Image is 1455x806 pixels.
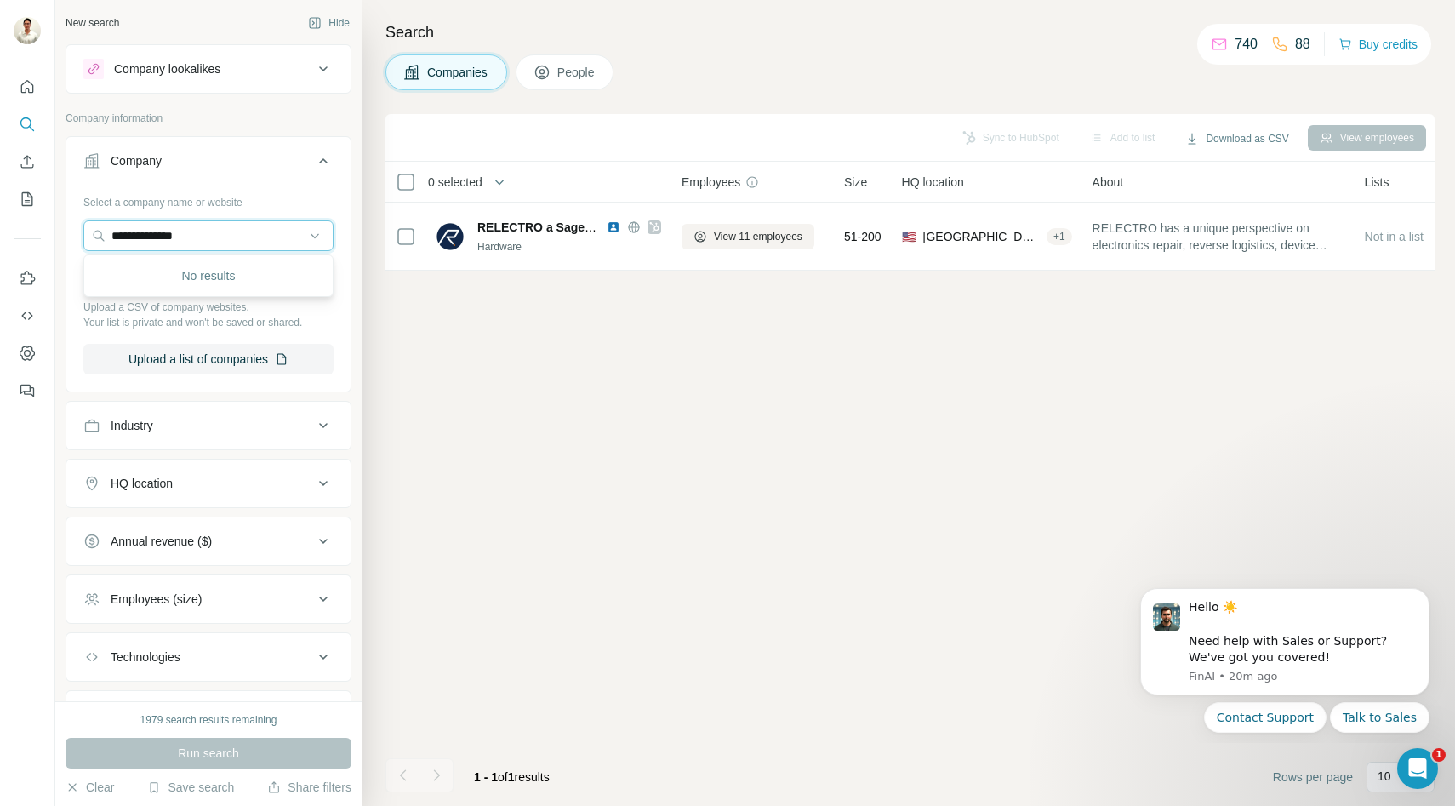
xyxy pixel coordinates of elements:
div: No results [88,259,329,293]
button: Industry [66,405,351,446]
span: [GEOGRAPHIC_DATA], [US_STATE] [923,228,1040,245]
div: Industry [111,417,153,434]
button: Download as CSV [1173,126,1300,151]
img: LinkedIn logo [607,220,620,234]
button: Dashboard [14,338,41,369]
button: Buy credits [1338,32,1418,56]
button: HQ location [66,463,351,504]
div: New search [66,15,119,31]
span: results [474,770,550,784]
span: Companies [427,64,489,81]
button: Enrich CSV [14,146,41,177]
div: Technologies [111,649,180,666]
button: Annual revenue ($) [66,521,351,562]
span: RELECTRO a Sage Sustainable Electronics company [477,220,778,234]
button: Use Surfe API [14,300,41,331]
span: Lists [1365,174,1389,191]
span: HQ location [902,174,964,191]
button: Search [14,109,41,140]
span: Rows per page [1273,769,1353,786]
button: Feedback [14,375,41,406]
button: Company [66,140,351,188]
button: Hide [296,10,362,36]
iframe: Intercom notifications message [1115,573,1455,743]
div: Company lookalikes [114,60,220,77]
div: + 1 [1047,229,1072,244]
span: View 11 employees [714,229,802,244]
span: Employees [682,174,740,191]
button: Share filters [267,779,351,796]
img: Avatar [14,17,41,44]
p: Your list is private and won't be saved or shared. [83,315,334,330]
button: Keywords [66,695,351,735]
p: 88 [1295,34,1310,54]
button: Employees (size) [66,579,351,620]
span: About [1093,174,1124,191]
p: Company information [66,111,351,126]
div: HQ location [111,475,173,492]
div: Annual revenue ($) [111,533,212,550]
span: 1 - 1 [474,770,498,784]
button: Company lookalikes [66,49,351,89]
div: Hardware [477,239,661,254]
span: 51-200 [844,228,882,245]
span: Size [844,174,867,191]
button: Use Surfe on LinkedIn [14,263,41,294]
button: Save search [147,779,234,796]
button: My lists [14,184,41,214]
button: Technologies [66,637,351,677]
p: Upload a CSV of company websites. [83,300,334,315]
span: 1 [508,770,515,784]
img: Logo of RELECTRO a Sage Sustainable Electronics company [436,223,464,250]
p: 740 [1235,34,1258,54]
span: Not in a list [1365,230,1424,243]
span: RELECTRO has a unique perspective on electronics repair, reverse logistics, device lifecycle and ... [1093,220,1344,254]
div: Company [111,152,162,169]
span: 1 [1432,748,1446,762]
h4: Search [385,20,1435,44]
p: 10 [1378,768,1391,785]
span: 🇺🇸 [902,228,916,245]
button: View 11 employees [682,224,814,249]
iframe: Intercom live chat [1397,748,1438,789]
div: Select a company name or website [83,188,334,210]
button: Clear [66,779,114,796]
button: Upload a list of companies [83,344,334,374]
span: 0 selected [428,174,482,191]
button: Quick start [14,71,41,102]
span: People [557,64,596,81]
span: of [498,770,508,784]
div: 1979 search results remaining [140,712,277,728]
div: Employees (size) [111,591,202,608]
